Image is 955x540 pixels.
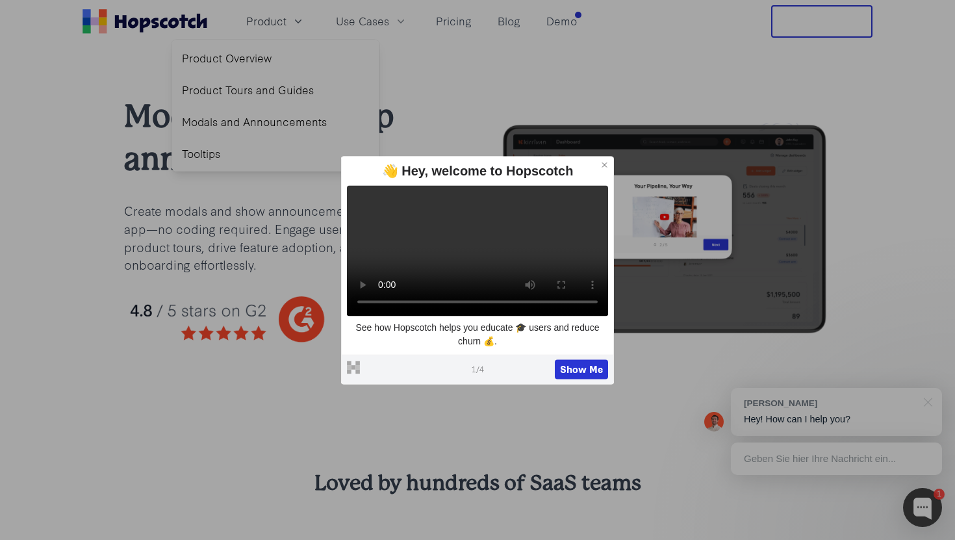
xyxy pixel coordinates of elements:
a: Demo [541,10,582,32]
img: hopscotch g2 [124,289,457,350]
h1: Modals and in-app announcements [124,95,457,181]
span: 1 / 4 [472,363,484,375]
a: Modals and Announcements [177,109,374,135]
img: hopscotch-feature-adoption-tooltips-2 [498,123,831,337]
p: See how Hopscotch helps you educate 🎓 users and reduce churn 💰. [347,321,608,349]
span: Product [246,13,286,29]
button: Product [238,10,312,32]
div: 👋 Hey, welcome to Hopscotch [347,162,608,180]
button: Show Me [555,359,608,379]
p: Hey! How can I help you? [744,413,929,426]
button: Use Cases [328,10,415,32]
h3: Loved by hundreds of SaaS teams [83,469,872,498]
a: Home [83,9,207,34]
a: Tooltips [177,140,374,167]
a: Product Overview [177,45,374,71]
button: Free Trial [771,5,872,38]
img: Mark Spera [704,412,724,431]
div: [PERSON_NAME] [744,397,916,409]
a: Pricing [431,10,477,32]
p: Create modals and show announcements directly in your app—no coding required. Engage users with s... [124,201,457,274]
span: Use Cases [336,13,389,29]
a: Product Tours and Guides [177,77,374,103]
a: Blog [492,10,526,32]
div: Geben Sie hier Ihre Nachricht ein... [731,443,942,475]
div: 1 [934,489,945,500]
